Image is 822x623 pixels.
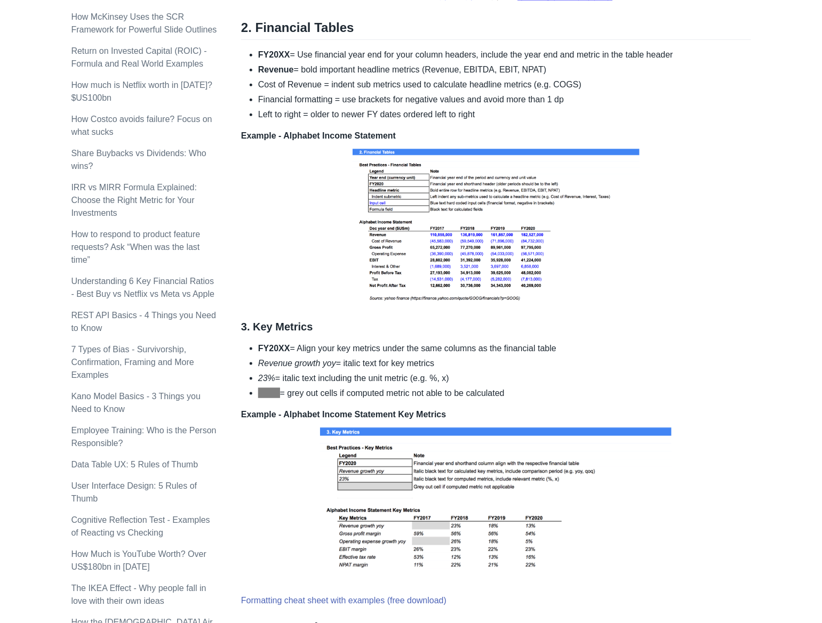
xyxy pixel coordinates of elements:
li: Cost of Revenue = indent sub metrics used to calculate headline metrics (e.g. COGS) [258,78,751,91]
strong: Revenue [258,65,294,74]
li: = grey out cells if computed metric not able to be calculated [258,387,751,400]
strong: FY20XX [258,50,290,59]
a: Kano Model Basics - 3 Things you Need to Know [71,392,201,414]
a: Formatting cheat sheet with examples (free download) [241,596,446,605]
a: How Much is YouTube Worth? Over US$180bn in [DATE] [71,549,206,571]
li: Left to right = older to newer FY dates ordered left to right [258,108,751,121]
strong: FY20XX [258,344,290,353]
a: IRR vs MIRR Formula Explained: Choose the Right Metric for Your Investments [71,183,197,217]
img: METRIC [317,421,674,586]
a: How McKinsey Uses the SCR Framework for Powerful Slide Outlines [71,12,217,34]
li: = bold important headline metrics (Revenue, EBITDA, EBIT, NPAT) [258,63,751,76]
a: Data Table UX: 5 Rules of Thumb [71,460,198,469]
a: User Interface Design: 5 Rules of Thumb [71,481,197,503]
a: Understanding 6 Key Financial Ratios - Best Buy vs Netflix vs Meta vs Apple [71,277,214,298]
a: Cognitive Reflection Test - Examples of Reacting vs Checking [71,515,210,537]
li: = Use financial year end for your column headers, include the year end and metric in the table he... [258,48,751,61]
strong: Example - Alphabet Income Statement Key Metrics [241,410,446,419]
span: Grey [258,388,280,398]
em: Revenue growth yoy [258,359,336,368]
a: The IKEA Effect - Why people fall in love with their own ideas [71,584,206,605]
a: How much is Netflix worth in [DATE]? $US100bn [71,80,212,102]
a: REST API Basics - 4 Things you Need to Know [71,311,216,333]
a: Share Buybacks vs Dividends: Who wins? [71,149,206,171]
li: Financial formatting = use brackets for negative values and avoid more than 1 dp [258,93,751,106]
a: How Costco avoids failure? Focus on what sucks [71,115,212,136]
em: 23% [258,374,275,383]
li: = Align your key metrics under the same columns as the financial table [258,342,751,355]
h3: 3. Key Metrics [241,320,751,334]
a: How to respond to product feature requests? Ask “When was the last time” [71,230,200,264]
a: 7 Types of Bias - Survivorship, Confirmation, Framing and More Examples [71,345,194,379]
img: TABLE [350,142,642,308]
li: = italic text including the unit metric (e.g. %, x) [258,372,751,385]
strong: Example - Alphabet Income Statement [241,131,396,140]
li: = italic text for key metrics [258,357,751,370]
h2: 2. Financial Tables [241,20,751,40]
a: Employee Training: Who is the Person Responsible? [71,426,216,448]
a: Return on Invested Capital (ROIC) - Formula and Real World Examples [71,46,206,68]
